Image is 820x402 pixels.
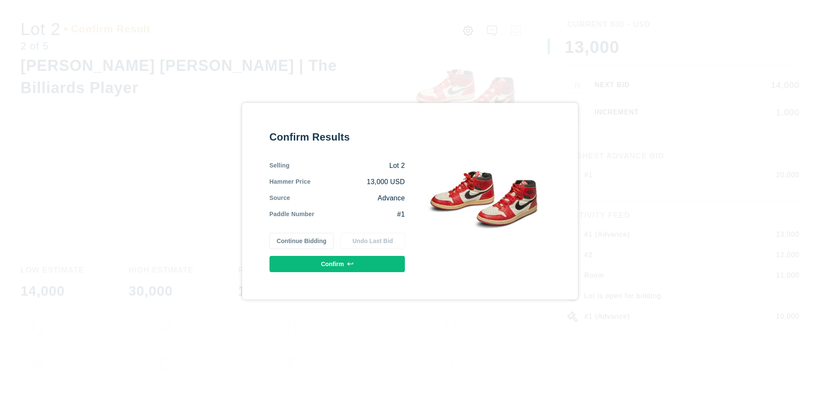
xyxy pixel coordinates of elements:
[269,161,290,170] div: Selling
[269,194,290,203] div: Source
[269,130,405,144] div: Confirm Results
[269,210,314,219] div: Paddle Number
[269,256,405,272] button: Confirm
[310,177,405,187] div: 13,000 USD
[340,233,405,249] button: Undo Last Bid
[290,161,405,170] div: Lot 2
[269,233,334,249] button: Continue Bidding
[290,194,405,203] div: Advance
[314,210,405,219] div: #1
[269,177,311,187] div: Hammer Price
